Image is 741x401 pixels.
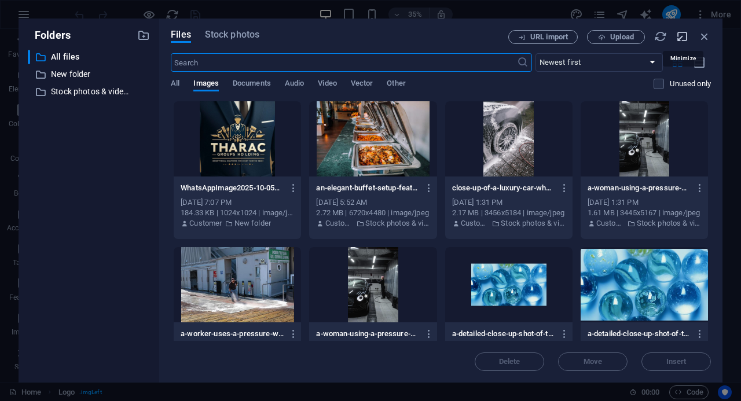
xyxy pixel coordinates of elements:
div: 184.33 KB | 1024x1024 | image/jpeg [181,208,294,218]
span: URL import [530,34,568,41]
div: Stock photos & videos [28,84,129,99]
span: Vector [351,76,373,93]
i: Reload [654,30,667,43]
span: Stock photos [205,28,259,42]
span: All [171,76,179,93]
p: Stock photos & videos [501,218,565,229]
span: Video [318,76,336,93]
p: WhatsAppImage2025-10-05at19.00.45_1e6ba1ee-89S_hvWmRf1k-qo79tMjEA.jpg [181,183,284,193]
div: 1.61 MB | 3445x5167 | image/jpeg [588,208,701,218]
p: Displays only files that are not in use on the website. Files added during this session can still... [670,79,711,89]
span: Upload [610,34,634,41]
p: close-up-of-a-luxury-car-wheel-being-thoroughly-washed-with-foam-outdoors-J4IZSseqynpRi3ozarOegg.... [452,183,555,193]
span: Images [193,76,219,93]
button: URL import [508,30,578,44]
p: Customer [596,218,625,229]
p: an-elegant-buffet-setup-featuring-various-delicious-dishes-in-stainless-steel-chafing-dishes-perf... [316,183,419,193]
p: a-worker-uses-a-pressure-washer-to-clean-a-sidewalk-outside-a-dining-facility-Nl8zqhQYMaomvinCTNX... [181,329,284,339]
p: Folders [28,28,71,43]
i: Create new folder [137,29,150,42]
div: [DATE] 7:07 PM [181,197,294,208]
p: a-woman-using-a-pressure-washer-to-clean-a-luxury-black-car-indoors-64fXH0DRSDk4atakvSN40Q.jpeg [316,329,419,339]
span: Other [387,76,405,93]
span: Documents [233,76,271,93]
div: Stock photos & videos [28,84,150,99]
p: Customer [189,218,222,229]
p: Stock photos & videos [365,218,430,229]
i: Close [698,30,711,43]
span: Audio [285,76,304,93]
p: New folder [51,68,129,81]
p: a-detailed-close-up-shot-of-translucent-blue-marbles-with-light-reflections-and-smooth-textures-o... [452,329,555,339]
div: New folder [28,67,150,82]
div: By: Customer | Folder: Stock photos & videos [452,218,566,229]
div: [DATE] 1:31 PM [588,197,701,208]
p: Customer [461,218,489,229]
div: ​ [28,50,30,64]
p: a-detailed-close-up-shot-of-translucent-blue-marbles-with-light-reflections-and-smooth-textures-o... [588,329,691,339]
div: 2.17 MB | 3456x5184 | image/jpeg [452,208,566,218]
div: [DATE] 5:52 AM [316,197,430,208]
div: By: Customer | Folder: Stock photos & videos [588,218,701,229]
p: New folder [234,218,271,229]
p: All files [51,50,129,64]
p: Customer [325,218,354,229]
div: 2.72 MB | 6720x4480 | image/jpeg [316,208,430,218]
input: Search [171,53,516,72]
div: By: Customer | Folder: New folder [181,218,294,229]
p: a-woman-using-a-pressure-washer-to-clean-a-luxury-black-car-indoors-ar5LBczzluSb1J3SniCTig.jpeg [588,183,691,193]
p: Stock photos & videos [51,85,129,98]
button: Upload [587,30,645,44]
span: Files [171,28,191,42]
div: [DATE] 1:31 PM [452,197,566,208]
div: By: Customer | Folder: Stock photos & videos [316,218,430,229]
p: Stock photos & videos [637,218,701,229]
